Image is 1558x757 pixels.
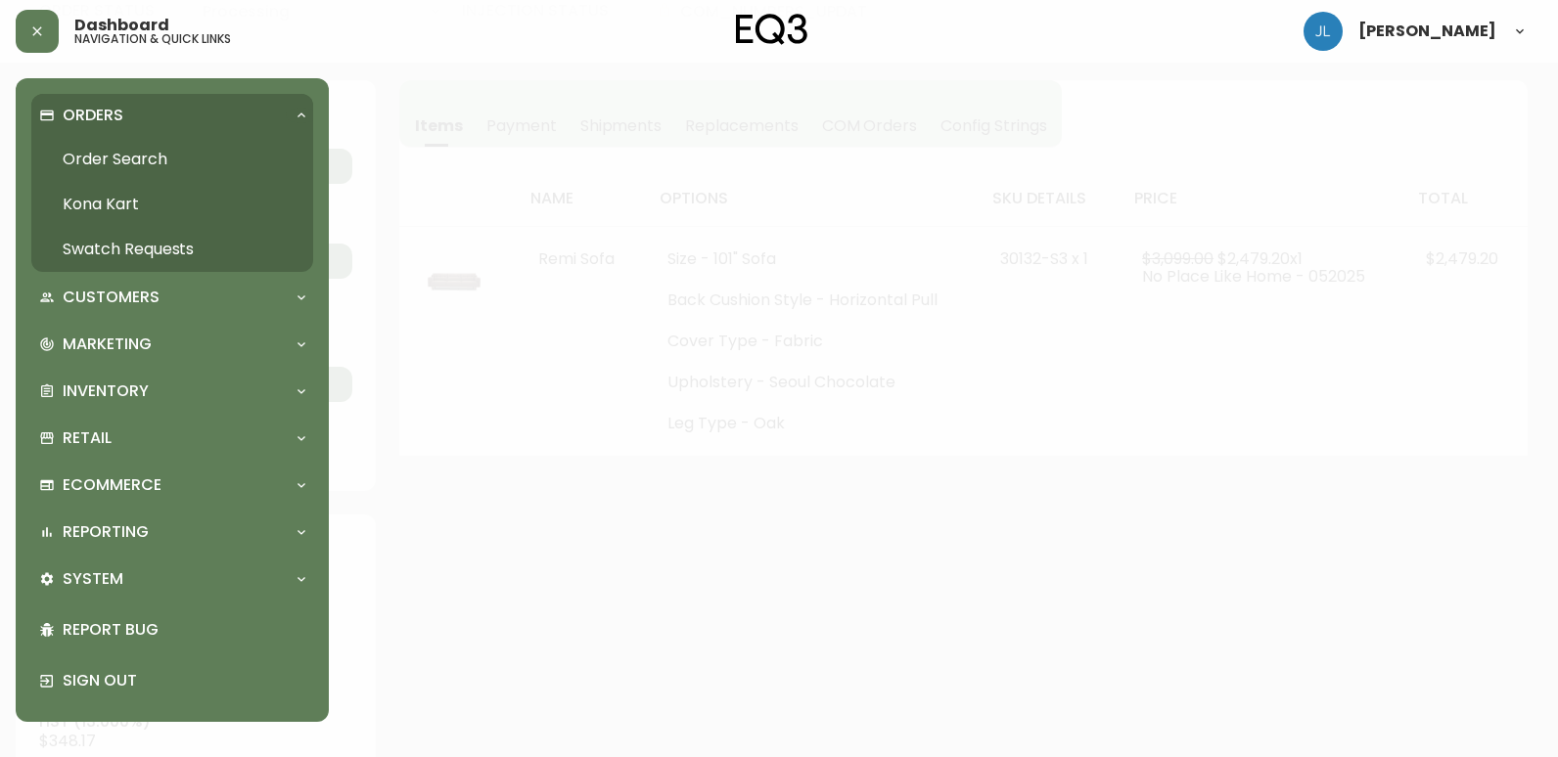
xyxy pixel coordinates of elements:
[63,287,160,308] p: Customers
[31,417,313,460] div: Retail
[63,568,123,590] p: System
[63,474,161,496] p: Ecommerce
[63,427,112,449] p: Retail
[74,18,169,33] span: Dashboard
[31,655,313,706] div: Sign Out
[1358,23,1496,39] span: [PERSON_NAME]
[31,137,313,182] a: Order Search
[31,464,313,507] div: Ecommerce
[31,604,313,655] div: Report Bug
[31,94,313,137] div: Orders
[31,511,313,554] div: Reporting
[63,619,305,641] p: Report Bug
[63,334,152,355] p: Marketing
[31,370,313,413] div: Inventory
[1304,12,1343,51] img: 1c9c23e2a847dab86f8017579b61559c
[31,227,313,272] a: Swatch Requests
[63,670,305,691] p: Sign Out
[31,323,313,366] div: Marketing
[74,33,231,45] h5: navigation & quick links
[736,14,808,45] img: logo
[63,521,149,543] p: Reporting
[63,380,149,402] p: Inventory
[31,557,313,601] div: System
[31,276,313,319] div: Customers
[31,182,313,227] a: Kona Kart
[63,105,123,126] p: Orders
